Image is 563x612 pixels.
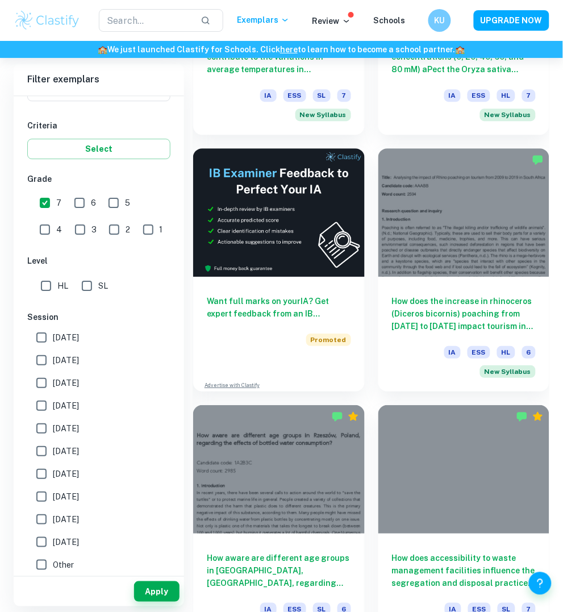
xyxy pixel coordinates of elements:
[126,223,130,236] span: 2
[27,255,170,267] h6: Level
[348,411,359,422] div: Premium
[27,311,170,323] h6: Session
[295,109,351,121] div: Starting from the May 2026 session, the ESS IA requirements have changed. We created this exempla...
[53,377,79,389] span: [DATE]
[91,223,97,236] span: 3
[378,148,550,392] a: How does the increase in rhinoceros (Diceros bicornis) poaching from [DATE] to [DATE] impact tour...
[516,411,528,422] img: Marked
[433,14,446,27] h6: KU
[98,45,107,54] span: 🏫
[280,45,298,54] a: here
[134,581,180,602] button: Apply
[2,43,561,56] h6: We just launched Clastify for Schools. Click to learn how to become a school partner.
[529,572,552,595] button: Help and Feedback
[53,445,79,457] span: [DATE]
[27,173,170,185] h6: Grade
[392,295,536,332] h6: How does the increase in rhinoceros (Diceros bicornis) poaching from [DATE] to [DATE] impact tour...
[53,513,79,526] span: [DATE]
[480,109,536,121] div: Starting from the May 2026 session, the ESS IA requirements have changed. We created this exempla...
[99,9,191,32] input: Search...
[207,295,351,320] h6: Want full marks on your IA ? Get expert feedback from an IB examiner!
[392,552,536,589] h6: How does accessibility to waste management facilities influence the segregation and disposal prac...
[237,14,290,26] p: Exemplars
[160,223,163,236] span: 1
[193,148,365,277] img: Thumbnail
[260,89,277,102] span: IA
[306,334,351,346] span: Promoted
[98,280,108,292] span: SL
[53,490,79,503] span: [DATE]
[125,197,130,209] span: 5
[91,197,96,209] span: 6
[468,89,490,102] span: ESS
[56,223,62,236] span: 4
[53,354,79,367] span: [DATE]
[497,89,515,102] span: HL
[27,139,170,159] button: Select
[532,411,544,422] div: Premium
[14,9,81,32] img: Clastify logo
[56,197,61,209] span: 7
[14,64,184,95] h6: Filter exemplars
[53,536,79,548] span: [DATE]
[27,119,170,132] h6: Criteria
[374,16,406,25] a: Schools
[337,89,351,102] span: 7
[207,552,351,589] h6: How aware are different age groups in [GEOGRAPHIC_DATA], [GEOGRAPHIC_DATA], regarding the effects...
[57,280,68,292] span: HL
[53,559,74,571] span: Other
[480,109,536,121] span: New Syllabus
[480,365,536,378] div: Starting from the May 2026 session, the ESS IA requirements have changed. We created this exempla...
[53,399,79,412] span: [DATE]
[456,45,465,54] span: 🏫
[480,365,536,378] span: New Syllabus
[312,15,351,27] p: Review
[53,422,79,435] span: [DATE]
[522,346,536,359] span: 6
[428,9,451,32] button: KU
[295,109,351,121] span: New Syllabus
[522,89,536,102] span: 7
[193,148,365,392] a: Want full marks on yourIA? Get expert feedback from an IB examiner!PromotedAdvertise with Clastify
[53,331,79,344] span: [DATE]
[497,346,515,359] span: HL
[205,381,260,389] a: Advertise with Clastify
[53,468,79,480] span: [DATE]
[474,10,549,31] button: UPGRADE NOW
[468,346,490,359] span: ESS
[332,411,343,422] img: Marked
[532,154,544,165] img: Marked
[313,89,331,102] span: SL
[444,346,461,359] span: IA
[444,89,461,102] span: IA
[283,89,306,102] span: ESS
